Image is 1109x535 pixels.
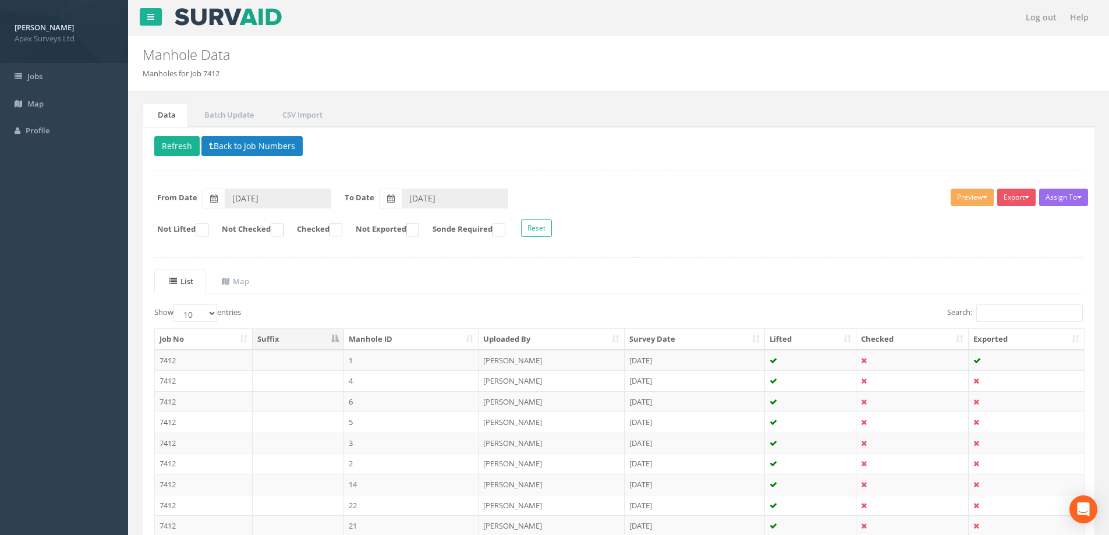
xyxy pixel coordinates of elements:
[479,474,625,495] td: [PERSON_NAME]
[155,433,253,453] td: 7412
[15,22,74,33] strong: [PERSON_NAME]
[143,47,933,62] h2: Manhole Data
[155,329,253,350] th: Job No: activate to sort column ascending
[625,474,765,495] td: [DATE]
[1069,495,1097,523] div: Open Intercom Messenger
[1039,189,1088,206] button: Assign To
[625,453,765,474] td: [DATE]
[765,329,857,350] th: Lifted: activate to sort column ascending
[421,224,505,236] label: Sonde Required
[253,329,344,350] th: Suffix: activate to sort column descending
[479,495,625,516] td: [PERSON_NAME]
[154,270,205,293] a: List
[479,391,625,412] td: [PERSON_NAME]
[479,412,625,433] td: [PERSON_NAME]
[155,495,253,516] td: 7412
[210,224,284,236] label: Not Checked
[345,192,374,203] label: To Date
[344,329,479,350] th: Manhole ID: activate to sort column ascending
[155,350,253,371] td: 7412
[625,412,765,433] td: [DATE]
[344,412,479,433] td: 5
[155,391,253,412] td: 7412
[479,453,625,474] td: [PERSON_NAME]
[155,474,253,495] td: 7412
[26,125,49,136] span: Profile
[951,189,994,206] button: Preview
[344,495,479,516] td: 22
[625,370,765,391] td: [DATE]
[285,224,342,236] label: Checked
[27,98,44,109] span: Map
[344,453,479,474] td: 2
[143,103,188,127] a: Data
[479,433,625,453] td: [PERSON_NAME]
[155,370,253,391] td: 7412
[969,329,1084,350] th: Exported: activate to sort column ascending
[344,391,479,412] td: 6
[344,474,479,495] td: 14
[976,304,1083,322] input: Search:
[189,103,266,127] a: Batch Update
[146,224,208,236] label: Not Lifted
[201,136,303,156] button: Back to Job Numbers
[625,433,765,453] td: [DATE]
[344,433,479,453] td: 3
[402,189,508,208] input: To Date
[15,19,114,44] a: [PERSON_NAME] Apex Surveys Ltd
[479,350,625,371] td: [PERSON_NAME]
[856,329,969,350] th: Checked: activate to sort column ascending
[155,412,253,433] td: 7412
[27,71,42,82] span: Jobs
[225,189,331,208] input: From Date
[625,329,765,350] th: Survey Date: activate to sort column ascending
[997,189,1036,206] button: Export
[625,391,765,412] td: [DATE]
[173,304,217,322] select: Showentries
[521,219,552,237] button: Reset
[625,495,765,516] td: [DATE]
[157,192,197,203] label: From Date
[207,270,261,293] a: Map
[15,33,114,44] span: Apex Surveys Ltd
[344,370,479,391] td: 4
[154,136,200,156] button: Refresh
[947,304,1083,322] label: Search:
[479,370,625,391] td: [PERSON_NAME]
[344,350,479,371] td: 1
[625,350,765,371] td: [DATE]
[222,276,249,286] uib-tab-heading: Map
[267,103,335,127] a: CSV Import
[143,68,219,79] li: Manholes for Job 7412
[479,329,625,350] th: Uploaded By: activate to sort column ascending
[154,304,241,322] label: Show entries
[155,453,253,474] td: 7412
[169,276,193,286] uib-tab-heading: List
[344,224,419,236] label: Not Exported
